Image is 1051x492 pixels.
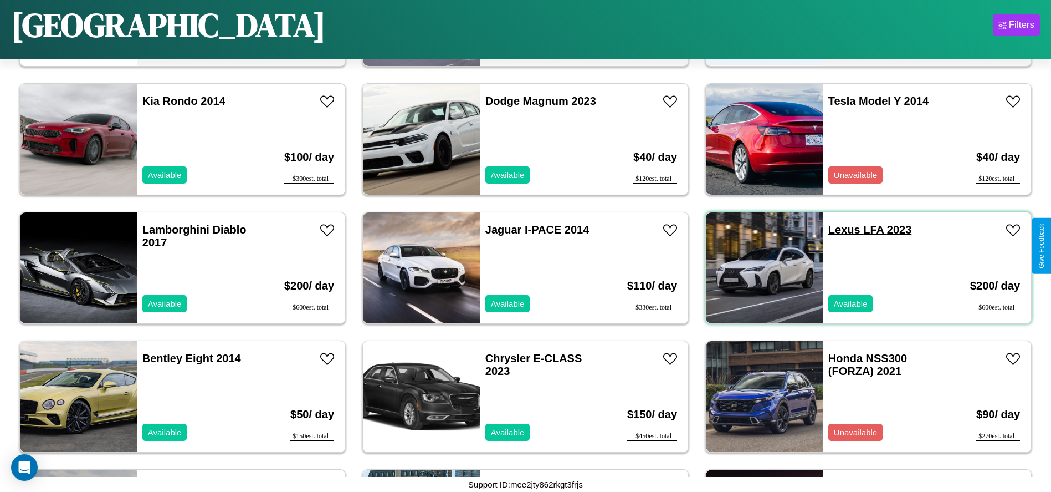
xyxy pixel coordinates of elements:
a: Dodge Magnum 2023 [485,95,596,107]
div: $ 600 est. total [284,303,334,312]
div: $ 120 est. total [633,175,677,184]
h3: $ 150 / day [627,397,677,432]
h1: [GEOGRAPHIC_DATA] [11,2,326,48]
a: Kia Rondo 2014 [142,95,225,107]
div: $ 270 est. total [976,432,1020,441]
div: $ 330 est. total [627,303,677,312]
a: Lamborghini Diablo 2017 [142,224,247,248]
h3: $ 50 / day [290,397,334,432]
p: Support ID: mee2jty862rkgt3frjs [468,477,583,492]
p: Available [491,296,525,311]
button: Filters [993,14,1040,36]
p: Available [148,425,182,440]
h3: $ 90 / day [976,397,1020,432]
div: $ 300 est. total [284,175,334,184]
h3: $ 40 / day [976,140,1020,175]
p: Available [148,296,182,311]
div: $ 120 est. total [976,175,1020,184]
p: Available [834,296,868,311]
div: Open Intercom Messenger [11,454,38,481]
h3: $ 110 / day [627,268,677,303]
a: Tesla Model Y 2014 [828,95,929,107]
div: $ 600 est. total [970,303,1020,312]
div: Filters [1009,19,1034,31]
p: Available [491,425,525,440]
p: Unavailable [834,425,877,440]
h3: $ 40 / day [633,140,677,175]
p: Unavailable [834,168,877,182]
a: Bentley Eight 2014 [142,352,241,364]
div: $ 450 est. total [627,432,677,441]
a: Jaguar I-PACE 2014 [485,224,589,236]
div: Give Feedback [1038,224,1045,268]
h3: $ 100 / day [284,140,334,175]
p: Available [491,168,525,182]
a: Chrysler E-CLASS 2023 [485,352,582,377]
div: $ 150 est. total [290,432,334,441]
h3: $ 200 / day [970,268,1020,303]
p: Available [148,168,182,182]
h3: $ 200 / day [284,268,334,303]
a: Lexus LFA 2023 [828,224,911,236]
a: Honda NSS300 (FORZA) 2021 [828,352,907,377]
